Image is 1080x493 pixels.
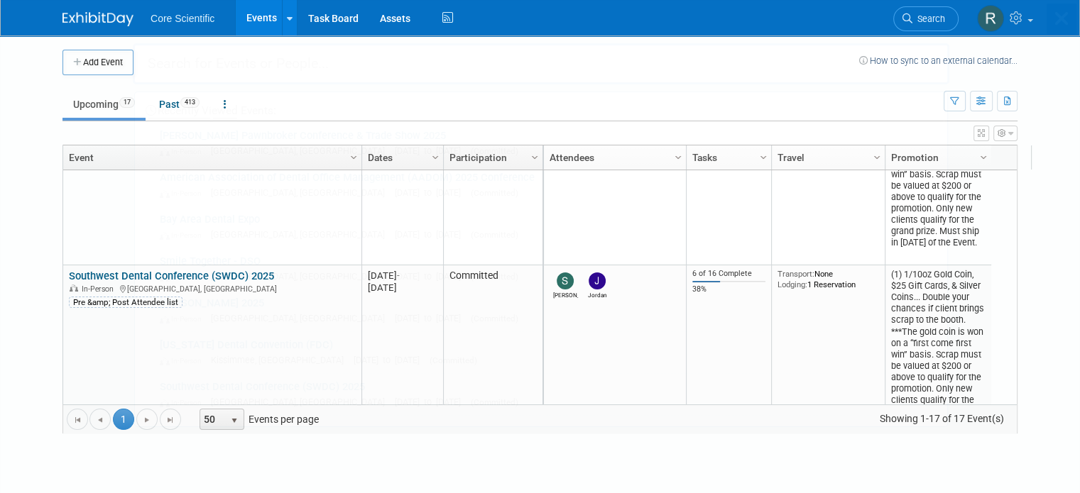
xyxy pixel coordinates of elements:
[211,355,351,365] span: Kissimmee, [GEOGRAPHIC_DATA]
[160,231,208,240] span: In-Person
[160,189,208,198] span: In-Person
[153,123,940,164] a: [PERSON_NAME] Pawnbroker Conference & Trade Show 2025 In-Person [GEOGRAPHIC_DATA], [GEOGRAPHIC_DA...
[153,248,940,289] a: Smile Together - DSO In-Person [GEOGRAPHIC_DATA], [GEOGRAPHIC_DATA] [DATE] to [DATE] (Committed)
[471,314,518,323] span: (Committed)
[211,187,392,198] span: [GEOGRAPHIC_DATA], [GEOGRAPHIC_DATA]
[395,271,468,282] span: [DATE] to [DATE]
[153,332,940,373] a: [US_STATE] Dental Convention (FDC) In-Person Kissimmee, [GEOGRAPHIC_DATA] [DATE] to [DATE] (Commi...
[395,313,468,323] span: [DATE] to [DATE]
[160,356,208,365] span: In-Person
[211,145,392,156] span: [GEOGRAPHIC_DATA], [GEOGRAPHIC_DATA]
[211,397,392,407] span: [GEOGRAPHIC_DATA], [GEOGRAPHIC_DATA]
[153,290,940,331] a: [PERSON_NAME] 2025 In-Person [GEOGRAPHIC_DATA], [GEOGRAPHIC_DATA] [DATE] to [DATE] (Committed)
[395,145,468,156] span: [DATE] to [DATE]
[160,314,208,323] span: In-Person
[471,188,518,198] span: (Committed)
[471,272,518,282] span: (Committed)
[395,397,468,407] span: [DATE] to [DATE]
[133,43,949,84] input: Search for Events or People...
[471,397,518,407] span: (Committed)
[354,355,427,365] span: [DATE] to [DATE]
[160,147,208,156] span: In-Person
[142,92,940,123] div: Recently Viewed Events:
[153,206,940,248] a: Bay Area Dental Expo In-Person [GEOGRAPHIC_DATA], [GEOGRAPHIC_DATA] [DATE] to [DATE] (Committed)
[395,187,468,198] span: [DATE] to [DATE]
[211,313,392,323] span: [GEOGRAPHIC_DATA], [GEOGRAPHIC_DATA]
[471,146,518,156] span: (Committed)
[153,374,940,415] a: Southwest Dental Conference (SWDC) 2025 In-Person [GEOGRAPHIC_DATA], [GEOGRAPHIC_DATA] [DATE] to ...
[211,229,392,240] span: [GEOGRAPHIC_DATA], [GEOGRAPHIC_DATA]
[395,229,468,240] span: [DATE] to [DATE]
[211,271,392,282] span: [GEOGRAPHIC_DATA], [GEOGRAPHIC_DATA]
[471,230,518,240] span: (Committed)
[160,398,208,407] span: In-Person
[160,272,208,282] span: In-Person
[153,165,940,206] a: American Association of Dental Office Management (AADOM) 2025 Conference In-Person [GEOGRAPHIC_DA...
[430,355,477,365] span: (Committed)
